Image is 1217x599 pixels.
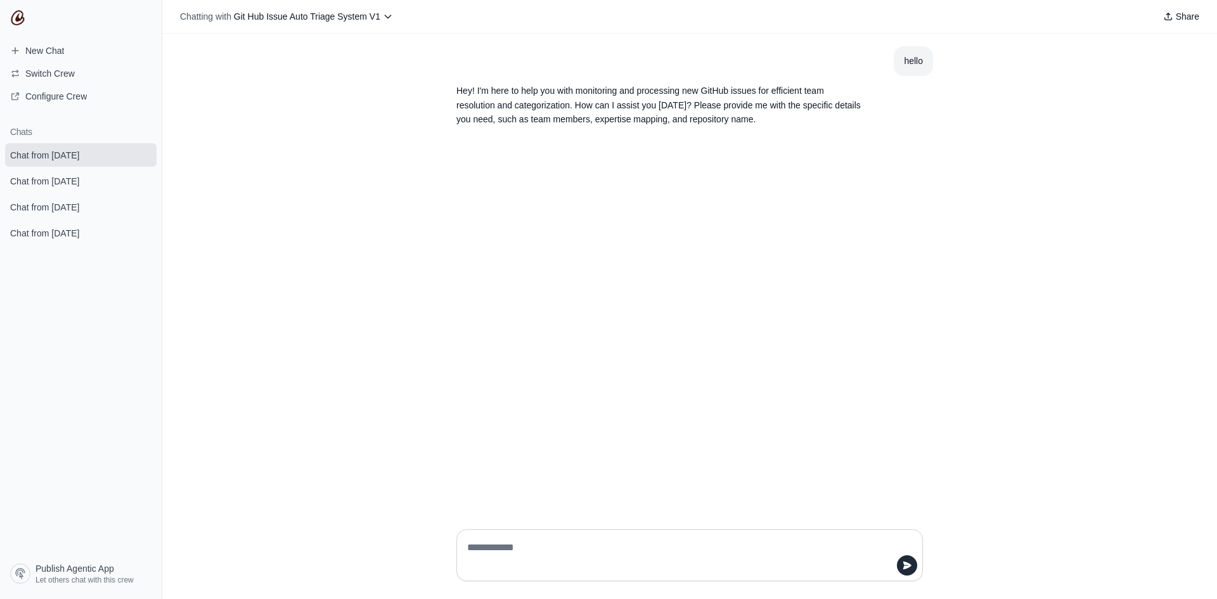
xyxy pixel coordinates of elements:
a: Chat from [DATE] [5,195,157,219]
span: Chat from [DATE] [10,175,79,188]
span: Chat from [DATE] [10,201,79,214]
section: Response [446,76,872,134]
a: Publish Agentic App Let others chat with this crew [5,558,157,589]
span: New Chat [25,44,64,57]
section: User message [894,46,933,76]
button: Chatting with Git Hub Issue Auto Triage System V1 [175,8,398,25]
span: Switch Crew [25,67,75,80]
img: CrewAI Logo [10,10,25,25]
span: Git Hub Issue Auto Triage System V1 [234,11,380,22]
span: Configure Crew [25,90,87,103]
a: Chat from [DATE] [5,221,157,245]
p: Hey! I'm here to help you with monitoring and processing new GitHub issues for efficient team res... [456,84,862,127]
a: Configure Crew [5,86,157,106]
a: Chat from [DATE] [5,143,157,167]
div: hello [904,54,923,68]
a: Chat from [DATE] [5,169,157,193]
span: Chat from [DATE] [10,227,79,240]
span: Chatting with [180,10,231,23]
button: Switch Crew [5,63,157,84]
span: Share [1176,10,1199,23]
a: New Chat [5,41,157,61]
button: Share [1158,8,1204,25]
span: Publish Agentic App [35,562,114,575]
span: Chat from [DATE] [10,149,79,162]
span: Let others chat with this crew [35,575,134,585]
